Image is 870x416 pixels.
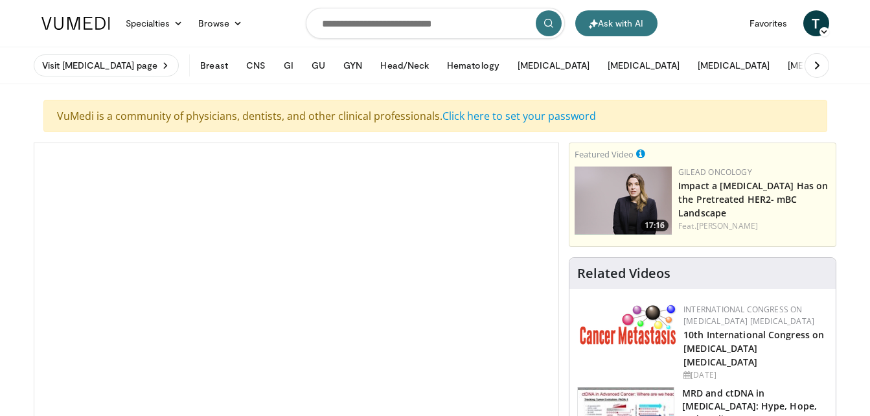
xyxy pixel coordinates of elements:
div: Feat. [678,220,830,232]
input: Search topics, interventions [306,8,565,39]
button: [MEDICAL_DATA] [510,52,597,78]
button: Hematology [439,52,507,78]
a: Browse [190,10,250,36]
a: Click here to set your password [442,109,596,123]
button: CNS [238,52,273,78]
button: Head/Neck [372,52,437,78]
button: [MEDICAL_DATA] [780,52,867,78]
a: Favorites [742,10,796,36]
button: [MEDICAL_DATA] [690,52,777,78]
a: 17:16 [575,167,672,235]
a: International Congress on [MEDICAL_DATA] [MEDICAL_DATA] [683,304,814,327]
a: Gilead Oncology [678,167,752,178]
img: 6ff8bc22-9509-4454-a4f8-ac79dd3b8976.png.150x105_q85_autocrop_double_scale_upscale_version-0.2.png [580,304,677,345]
a: Specialties [118,10,191,36]
a: [PERSON_NAME] [696,220,758,231]
a: T [803,10,829,36]
div: VuMedi is a community of physicians, dentists, and other clinical professionals. [43,100,827,132]
button: Breast [192,52,235,78]
div: [DATE] [683,369,825,381]
img: 37b1f331-dad8-42d1-a0d6-86d758bc13f3.png.150x105_q85_crop-smart_upscale.png [575,167,672,235]
a: 10th International Congress on [MEDICAL_DATA] [MEDICAL_DATA] [683,329,824,368]
button: GU [304,52,333,78]
h4: Related Videos [577,266,670,281]
button: [MEDICAL_DATA] [600,52,687,78]
small: Featured Video [575,148,634,160]
button: GI [276,52,301,78]
button: GYN [336,52,370,78]
a: Visit [MEDICAL_DATA] page [34,54,179,76]
button: Ask with AI [575,10,658,36]
span: 17:16 [641,220,669,231]
a: Impact a [MEDICAL_DATA] Has on the Pretreated HER2- mBC Landscape [678,179,828,219]
img: VuMedi Logo [41,17,110,30]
